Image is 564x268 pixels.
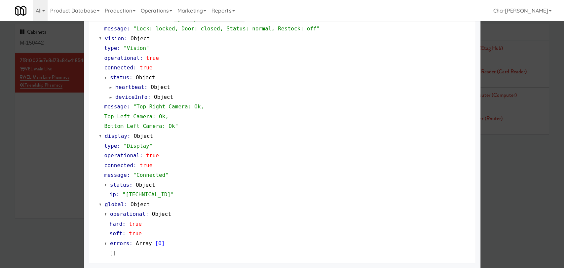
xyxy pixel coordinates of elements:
[104,64,133,71] span: connected
[110,191,116,198] span: ip
[174,16,244,22] span: "[DATE]T19:16:40.683Z"
[129,74,132,81] span: :
[116,191,119,198] span: :
[140,55,143,61] span: :
[124,143,153,149] span: "Display"
[104,162,133,169] span: connected
[115,94,147,100] span: deviceInfo
[129,240,132,247] span: :
[117,143,120,149] span: :
[104,172,127,178] span: message
[136,74,155,81] span: Object
[104,45,117,51] span: type
[105,133,127,139] span: display
[134,133,153,139] span: Object
[122,191,174,198] span: "[TECHNICAL_ID]"
[136,240,152,247] span: Array
[133,172,169,178] span: "Connected"
[168,16,171,22] span: :
[146,55,159,61] span: true
[124,201,127,208] span: :
[124,35,127,42] span: :
[104,25,127,32] span: message
[129,221,142,227] span: true
[110,74,129,81] span: status
[146,152,159,159] span: true
[127,133,131,139] span: :
[133,162,136,169] span: :
[117,45,120,51] span: :
[147,94,151,100] span: :
[122,230,126,237] span: :
[131,35,150,42] span: Object
[110,182,129,188] span: status
[158,240,162,247] span: 0
[115,84,144,90] span: heartbeat
[104,103,127,110] span: message
[133,25,320,32] span: "Lock: locked, Door: closed, Status: normal, Restock: off"
[110,240,129,247] span: errors
[152,211,171,217] span: Object
[145,211,149,217] span: :
[127,172,130,178] span: :
[151,84,170,90] span: Object
[124,45,149,51] span: "Vision"
[136,182,155,188] span: Object
[110,230,123,237] span: soft
[129,230,142,237] span: true
[104,103,204,129] span: "Top Right Camera: Ok, Top Left Camera: Ok, Bottom Left Camera: Ok"
[127,103,130,110] span: :
[110,16,168,22] span: lastDataReceivedAt
[144,84,148,90] span: :
[155,240,158,247] span: [
[110,221,123,227] span: hard
[133,64,136,71] span: :
[131,201,150,208] span: Object
[104,143,117,149] span: type
[104,55,140,61] span: operational
[140,152,143,159] span: :
[162,240,165,247] span: ]
[105,201,124,208] span: global
[110,211,145,217] span: operational
[105,35,124,42] span: vision
[140,162,153,169] span: true
[122,221,126,227] span: :
[104,152,140,159] span: operational
[140,64,153,71] span: true
[15,5,26,17] img: Micromart
[129,182,132,188] span: :
[127,25,130,32] span: :
[154,94,173,100] span: Object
